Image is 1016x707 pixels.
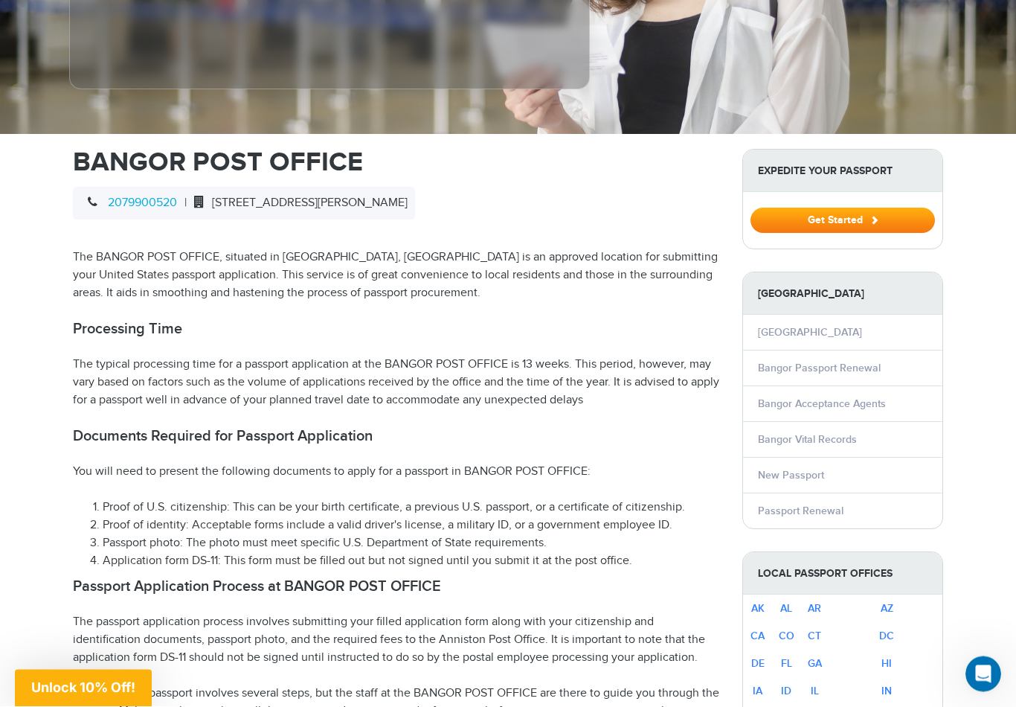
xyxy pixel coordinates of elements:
a: CT [808,630,821,643]
span: Unlock 10% Off! [31,679,135,695]
iframe: Intercom live chat [965,656,1001,692]
strong: Local Passport Offices [743,553,942,595]
a: CO [779,630,794,643]
a: AR [808,603,821,615]
div: Unlock 10% Off! [15,670,152,707]
h1: BANGOR POST OFFICE [73,150,720,176]
p: The typical processing time for a passport application at the BANGOR POST OFFICE is 13 weeks. Thi... [73,356,720,410]
a: 2079900520 [108,196,177,211]
strong: Expedite Your Passport [743,150,942,193]
p: You will need to present the following documents to apply for a passport in BANGOR POST OFFICE: [73,464,720,482]
a: Bangor Passport Renewal [758,362,881,375]
a: CA [750,630,765,643]
li: Proof of U.S. citizenship: This can be your birth certificate, a previous U.S. passport, or a cer... [103,499,720,517]
a: AL [780,603,792,615]
a: GA [808,658,822,671]
a: Bangor Acceptance Agents [758,398,886,411]
a: DE [751,658,765,671]
a: AK [751,603,765,615]
a: Get Started [750,214,935,226]
h2: Documents Required for Passport Application [73,428,720,446]
a: Bangor Vital Records [758,434,857,447]
div: | [73,188,415,220]
a: HI [881,658,892,671]
a: New Passport [758,470,824,482]
span: [STREET_ADDRESS][PERSON_NAME] [187,196,408,211]
a: FL [781,658,792,671]
li: Application form DS-11: This form must be filled out but not signed until you submit it at the po... [103,553,720,571]
strong: [GEOGRAPHIC_DATA] [743,273,942,316]
a: Passport Renewal [758,505,843,518]
li: Passport photo: The photo must meet specific U.S. Department of State requirements. [103,535,720,553]
h2: Passport Application Process at BANGOR POST OFFICE [73,578,720,596]
h2: Processing Time [73,321,720,339]
a: IL [811,685,819,698]
button: Get Started [750,208,935,234]
p: The passport application process involves submitting your filled application form along with your... [73,614,720,668]
a: DC [879,630,894,643]
a: IA [753,685,762,698]
a: [GEOGRAPHIC_DATA] [758,327,862,339]
p: The BANGOR POST OFFICE, situated in [GEOGRAPHIC_DATA], [GEOGRAPHIC_DATA] is an approved location ... [73,249,720,303]
a: IN [881,685,892,698]
li: Proof of identity: Acceptable forms include a valid driver's license, a military ID, or a governm... [103,517,720,535]
a: ID [781,685,791,698]
a: AZ [881,603,893,615]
